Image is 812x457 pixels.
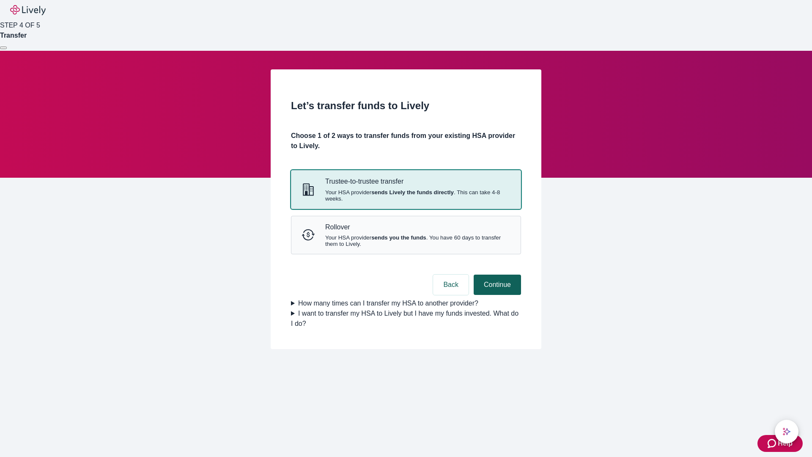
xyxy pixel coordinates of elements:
[291,131,521,151] h4: Choose 1 of 2 ways to transfer funds from your existing HSA provider to Lively.
[371,189,454,195] strong: sends Lively the funds directly
[325,177,510,185] p: Trustee-to-trustee transfer
[10,5,46,15] img: Lively
[474,275,521,295] button: Continue
[291,98,521,113] h2: Let’s transfer funds to Lively
[325,223,510,231] p: Rollover
[325,234,510,247] span: Your HSA provider . You have 60 days to transfer them to Lively.
[291,216,521,254] button: RolloverRolloverYour HSA providersends you the funds. You have 60 days to transfer them to Lively.
[291,298,521,308] summary: How many times can I transfer my HSA to another provider?
[768,438,778,449] svg: Zendesk support icon
[371,234,426,241] strong: sends you the funds
[291,171,521,208] button: Trustee-to-trusteeTrustee-to-trustee transferYour HSA providersends Lively the funds directly. Th...
[302,183,315,196] svg: Trustee-to-trustee
[302,228,315,242] svg: Rollover
[325,189,510,202] span: Your HSA provider . This can take 4-8 weeks.
[778,438,793,449] span: Help
[782,427,791,436] svg: Lively AI Assistant
[757,435,803,452] button: Zendesk support iconHelp
[433,275,469,295] button: Back
[291,308,521,329] summary: I want to transfer my HSA to Lively but I have my funds invested. What do I do?
[775,420,798,443] button: chat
